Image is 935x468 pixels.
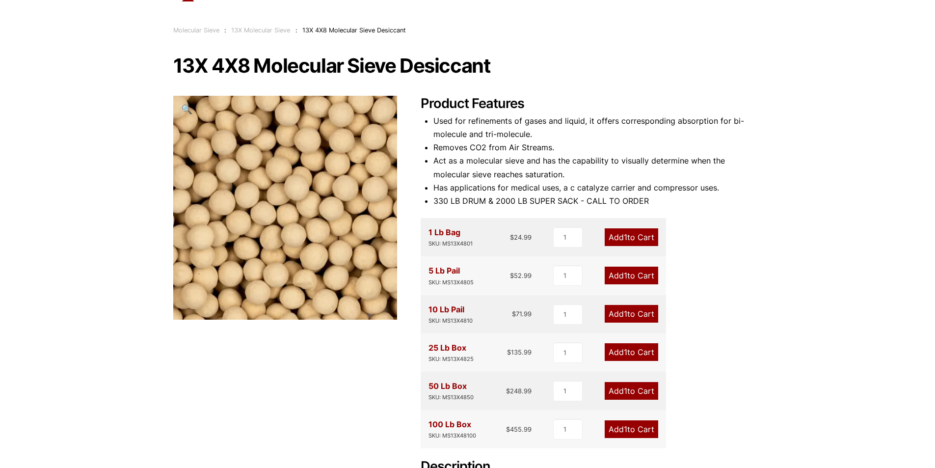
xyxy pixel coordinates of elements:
a: View full-screen image gallery [173,96,200,123]
span: 1 [624,232,627,242]
bdi: 455.99 [506,425,532,433]
div: SKU: MS13X48100 [428,431,476,440]
span: 13X 4X8 Molecular Sieve Desiccant [302,27,406,34]
div: 100 Lb Box [428,418,476,440]
a: Add1to Cart [605,228,658,246]
span: $ [510,272,514,279]
span: 1 [624,347,627,357]
a: Molecular Sieve [173,27,219,34]
span: 🔍 [181,104,192,114]
li: Removes CO2 from Air Streams. [433,141,762,154]
div: SKU: MS13X4801 [428,239,473,248]
a: Add1to Cart [605,382,658,400]
bdi: 24.99 [510,233,532,241]
li: Used for refinements of gases and liquid, it offers corresponding absorption for bi-molecule and ... [433,114,762,141]
span: $ [510,233,514,241]
h1: 13X 4X8 Molecular Sieve Desiccant [173,55,762,76]
span: 1 [624,309,627,319]
span: $ [506,387,510,395]
span: $ [512,310,516,318]
span: $ [507,348,511,356]
a: Add1to Cart [605,420,658,438]
a: Add1to Cart [605,267,658,284]
li: 330 LB DRUM & 2000 LB SUPER SACK - CALL TO ORDER [433,194,762,208]
h2: Product Features [421,96,762,112]
a: Add1to Cart [605,305,658,323]
div: SKU: MS13X4825 [428,355,474,364]
li: Has applications for medical uses, a c catalyze carrier and compressor uses. [433,181,762,194]
span: 1 [624,386,627,396]
div: 1 Lb Bag [428,226,473,248]
a: Add1to Cart [605,343,658,361]
div: 25 Lb Box [428,341,474,364]
div: SKU: MS13X4850 [428,393,474,402]
bdi: 52.99 [510,272,532,279]
bdi: 71.99 [512,310,532,318]
div: SKU: MS13X4810 [428,316,473,326]
span: $ [506,425,510,433]
div: SKU: MS13X4805 [428,278,474,287]
div: 5 Lb Pail [428,264,474,287]
div: 50 Lb Box [428,380,474,402]
li: Act as a molecular sieve and has the capability to visually determine when the molecular sieve re... [433,154,762,181]
span: : [295,27,297,34]
span: 1 [624,271,627,280]
a: 13X Molecular Sieve [231,27,290,34]
span: : [224,27,226,34]
bdi: 248.99 [506,387,532,395]
div: 10 Lb Pail [428,303,473,326]
span: 1 [624,424,627,434]
bdi: 135.99 [507,348,532,356]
